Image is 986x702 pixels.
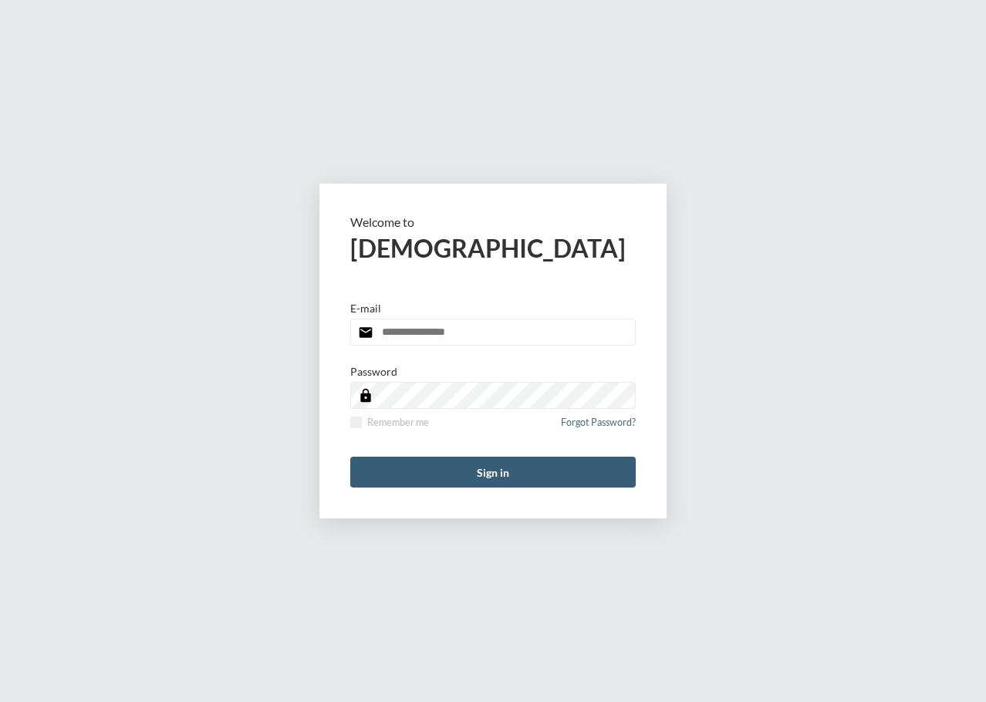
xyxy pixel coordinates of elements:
[350,233,636,263] h2: [DEMOGRAPHIC_DATA]
[350,365,397,378] p: Password
[561,417,636,437] a: Forgot Password?
[350,457,636,488] button: Sign in
[350,214,636,229] p: Welcome to
[350,302,381,315] p: E-mail
[350,417,429,428] label: Remember me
